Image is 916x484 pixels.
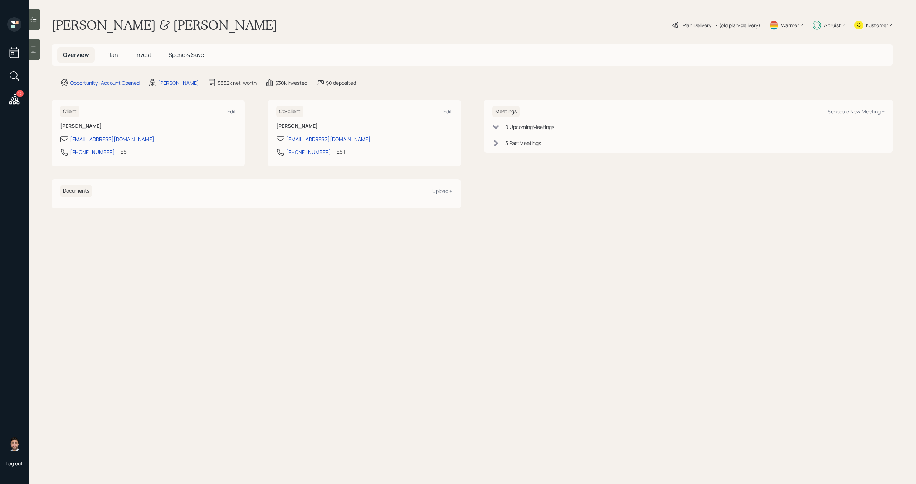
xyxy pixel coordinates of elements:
div: • (old plan-delivery) [715,21,760,29]
h6: Co-client [276,106,303,117]
div: Opportunity · Account Opened [70,79,140,87]
span: Overview [63,51,89,59]
div: Log out [6,460,23,467]
div: 12 [16,90,24,97]
div: Kustomer [866,21,888,29]
div: $30k invested [275,79,307,87]
div: 0 Upcoming Meeting s [505,123,554,131]
div: $652k net-worth [218,79,257,87]
img: michael-russo-headshot.png [7,437,21,451]
h1: [PERSON_NAME] & [PERSON_NAME] [52,17,277,33]
span: Spend & Save [169,51,204,59]
h6: [PERSON_NAME] [60,123,236,129]
div: EST [337,148,346,155]
h6: Client [60,106,79,117]
h6: Documents [60,185,92,197]
div: 5 Past Meeting s [505,139,541,147]
span: Invest [135,51,151,59]
h6: Meetings [492,106,520,117]
span: Plan [106,51,118,59]
h6: [PERSON_NAME] [276,123,452,129]
div: Edit [443,108,452,115]
div: Schedule New Meeting + [828,108,885,115]
div: Warmer [781,21,799,29]
div: Upload + [432,188,452,194]
div: [EMAIL_ADDRESS][DOMAIN_NAME] [286,135,370,143]
div: [PHONE_NUMBER] [286,148,331,156]
div: [EMAIL_ADDRESS][DOMAIN_NAME] [70,135,154,143]
div: Edit [227,108,236,115]
div: Altruist [824,21,841,29]
div: [PERSON_NAME] [158,79,199,87]
div: Plan Delivery [683,21,711,29]
div: [PHONE_NUMBER] [70,148,115,156]
div: EST [121,148,130,155]
div: $0 deposited [326,79,356,87]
